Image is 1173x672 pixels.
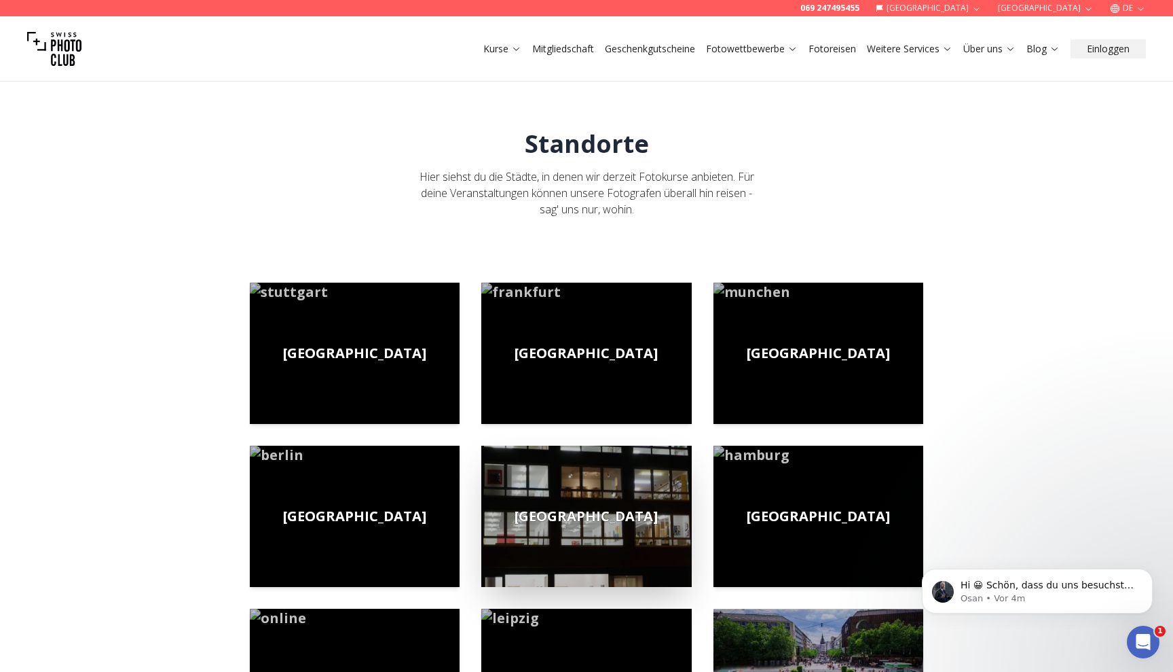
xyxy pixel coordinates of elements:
span: [GEOGRAPHIC_DATA] [747,507,890,526]
a: Weitere Services [867,42,952,56]
a: [GEOGRAPHIC_DATA] [481,446,691,587]
span: [GEOGRAPHIC_DATA] [515,507,658,526]
button: Geschenkgutscheine [599,39,701,58]
span: Hier siehst du die Städte, in denen wir derzeit Fotokurse anbieten. Für deine Veranstaltungen kön... [420,169,754,217]
img: munchen [713,283,923,424]
iframe: Intercom live chat [1127,626,1159,658]
button: Blog [1021,39,1065,58]
button: Kurse [478,39,527,58]
span: [GEOGRAPHIC_DATA] [283,507,426,526]
span: [GEOGRAPHIC_DATA] [515,344,658,363]
img: koeln [481,446,691,587]
span: 1 [1155,626,1166,637]
a: [GEOGRAPHIC_DATA] [250,446,460,587]
button: Über uns [958,39,1021,58]
button: Einloggen [1070,39,1146,58]
a: Blog [1026,42,1060,56]
button: Weitere Services [861,39,958,58]
a: [GEOGRAPHIC_DATA] [250,283,460,424]
a: Kurse [483,42,521,56]
img: frankfurt [481,283,691,424]
a: [GEOGRAPHIC_DATA] [713,283,923,424]
img: stuttgart [250,283,460,424]
a: Fotoreisen [808,42,856,56]
h1: Standorte [525,130,649,158]
a: Geschenkgutscheine [605,42,695,56]
iframe: Intercom notifications Nachricht [901,540,1173,635]
button: Mitgliedschaft [527,39,599,58]
a: [GEOGRAPHIC_DATA] [713,446,923,587]
a: Fotowettbewerbe [706,42,798,56]
span: [GEOGRAPHIC_DATA] [283,344,426,363]
a: Mitgliedschaft [532,42,594,56]
a: 069 247495455 [800,3,859,14]
img: berlin [250,446,460,587]
span: [GEOGRAPHIC_DATA] [747,344,890,363]
button: Fotoreisen [803,39,861,58]
a: Über uns [963,42,1016,56]
img: hamburg [713,446,923,587]
a: [GEOGRAPHIC_DATA] [481,283,691,424]
button: Fotowettbewerbe [701,39,803,58]
img: Swiss photo club [27,22,81,76]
